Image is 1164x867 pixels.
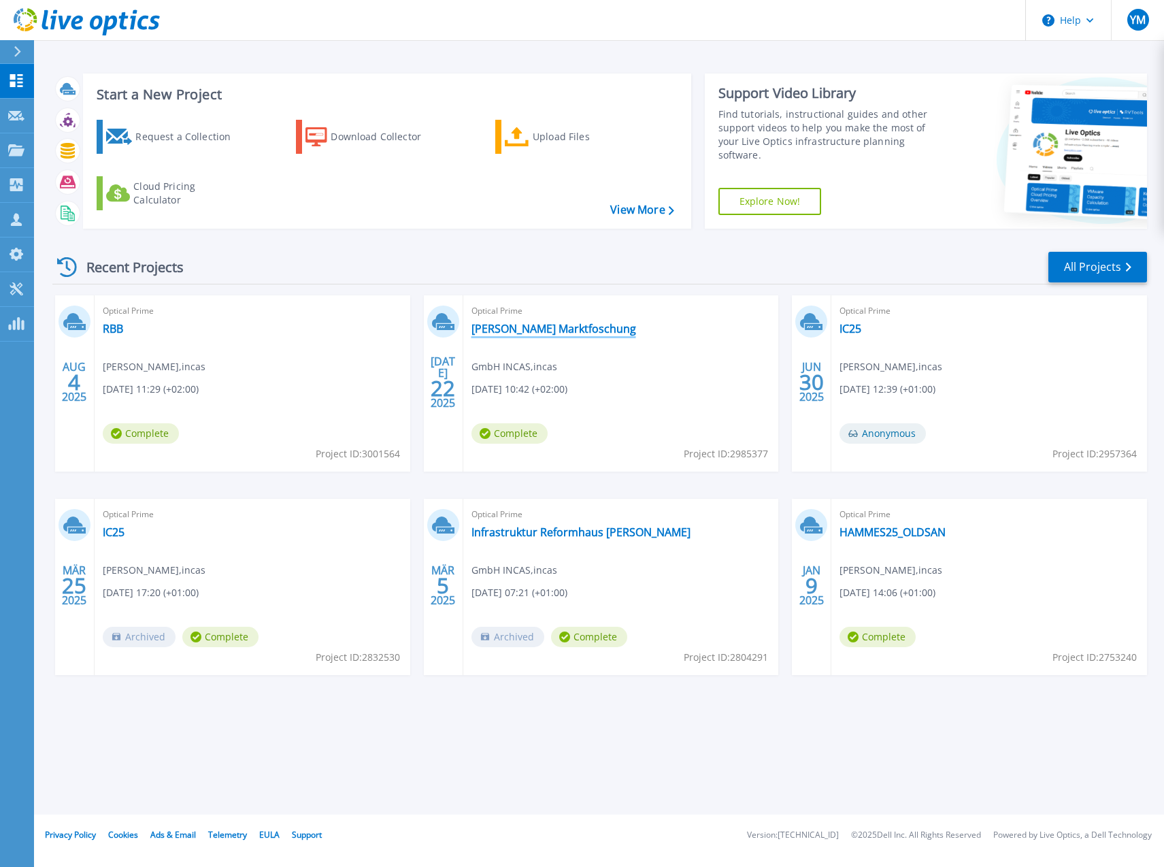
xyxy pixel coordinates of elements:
span: Project ID: 2832530 [316,650,400,665]
a: Cloud Pricing Calculator [97,176,248,210]
span: Optical Prime [839,507,1139,522]
a: View More [610,203,674,216]
div: MÄR 2025 [61,561,87,610]
span: YM [1130,14,1146,25]
span: 25 [62,580,86,591]
div: Upload Files [533,123,642,150]
div: Support Video Library [718,84,942,102]
span: [PERSON_NAME] , incas [103,359,205,374]
a: Telemetry [208,829,247,840]
a: EULA [259,829,280,840]
span: GmbH INCAS , incas [471,563,557,578]
span: [DATE] 10:42 (+02:00) [471,382,567,397]
span: Archived [103,627,176,647]
span: 22 [431,382,455,394]
h3: Start a New Project [97,87,674,102]
div: Recent Projects [52,250,202,284]
span: Project ID: 2753240 [1052,650,1137,665]
span: Optical Prime [103,507,402,522]
a: Support [292,829,322,840]
div: Download Collector [331,123,439,150]
div: MÄR 2025 [430,561,456,610]
span: Complete [839,627,916,647]
a: Request a Collection [97,120,248,154]
a: RBB [103,322,123,336]
span: [DATE] 11:29 (+02:00) [103,382,199,397]
li: © 2025 Dell Inc. All Rights Reserved [851,831,981,840]
li: Version: [TECHNICAL_ID] [747,831,839,840]
span: Optical Prime [471,507,771,522]
span: Complete [471,423,548,444]
span: Complete [182,627,259,647]
a: Ads & Email [150,829,196,840]
a: Download Collector [296,120,448,154]
a: All Projects [1048,252,1147,282]
span: [PERSON_NAME] , incas [103,563,205,578]
span: Project ID: 2804291 [684,650,768,665]
span: Optical Prime [839,304,1139,318]
div: Cloud Pricing Calculator [133,180,242,207]
a: IC25 [103,525,124,539]
span: [DATE] 12:39 (+01:00) [839,382,935,397]
div: Request a Collection [135,123,244,150]
span: Optical Prime [471,304,771,318]
a: IC25 [839,322,861,336]
span: 4 [68,376,80,388]
span: Project ID: 3001564 [316,446,400,461]
a: Privacy Policy [45,829,96,840]
div: JUN 2025 [799,357,825,407]
span: Project ID: 2957364 [1052,446,1137,461]
a: HAMMES25_OLDSAN [839,525,946,539]
div: AUG 2025 [61,357,87,407]
span: Anonymous [839,423,926,444]
span: Optical Prime [103,304,402,318]
span: 9 [805,580,818,591]
span: [DATE] 07:21 (+01:00) [471,585,567,600]
span: 30 [799,376,824,388]
span: Archived [471,627,544,647]
span: Complete [103,423,179,444]
span: [DATE] 14:06 (+01:00) [839,585,935,600]
li: Powered by Live Optics, a Dell Technology [993,831,1152,840]
a: Explore Now! [718,188,822,215]
a: [PERSON_NAME] Marktfoschung [471,322,636,336]
div: [DATE] 2025 [430,357,456,407]
a: Cookies [108,829,138,840]
div: JAN 2025 [799,561,825,610]
span: 5 [437,580,449,591]
span: Complete [551,627,627,647]
span: [PERSON_NAME] , incas [839,563,942,578]
div: Find tutorials, instructional guides and other support videos to help you make the most of your L... [718,108,942,162]
a: Upload Files [495,120,647,154]
span: GmbH INCAS , incas [471,359,557,374]
a: Infrastruktur Reformhaus [PERSON_NAME] [471,525,691,539]
span: [DATE] 17:20 (+01:00) [103,585,199,600]
span: [PERSON_NAME] , incas [839,359,942,374]
span: Project ID: 2985377 [684,446,768,461]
